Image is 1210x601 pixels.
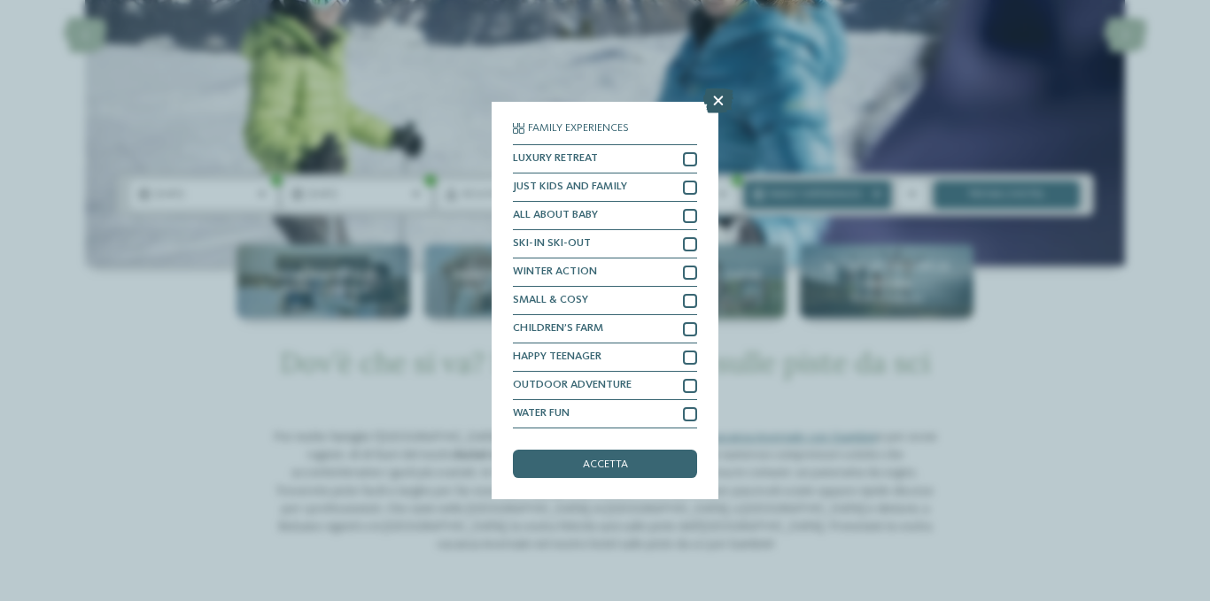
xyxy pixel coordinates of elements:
span: accetta [583,459,628,471]
span: OUTDOOR ADVENTURE [513,380,632,391]
span: WINTER ACTION [513,266,597,278]
span: Family Experiences [528,123,629,135]
span: LUXURY RETREAT [513,153,598,165]
span: JUST KIDS AND FAMILY [513,181,627,193]
span: WATER FUN [513,408,570,420]
span: CHILDREN’S FARM [513,323,603,335]
span: ALL ABOUT BABY [513,210,598,221]
span: SKI-IN SKI-OUT [513,238,591,250]
span: HAPPY TEENAGER [513,351,601,363]
span: SMALL & COSY [513,295,588,306]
